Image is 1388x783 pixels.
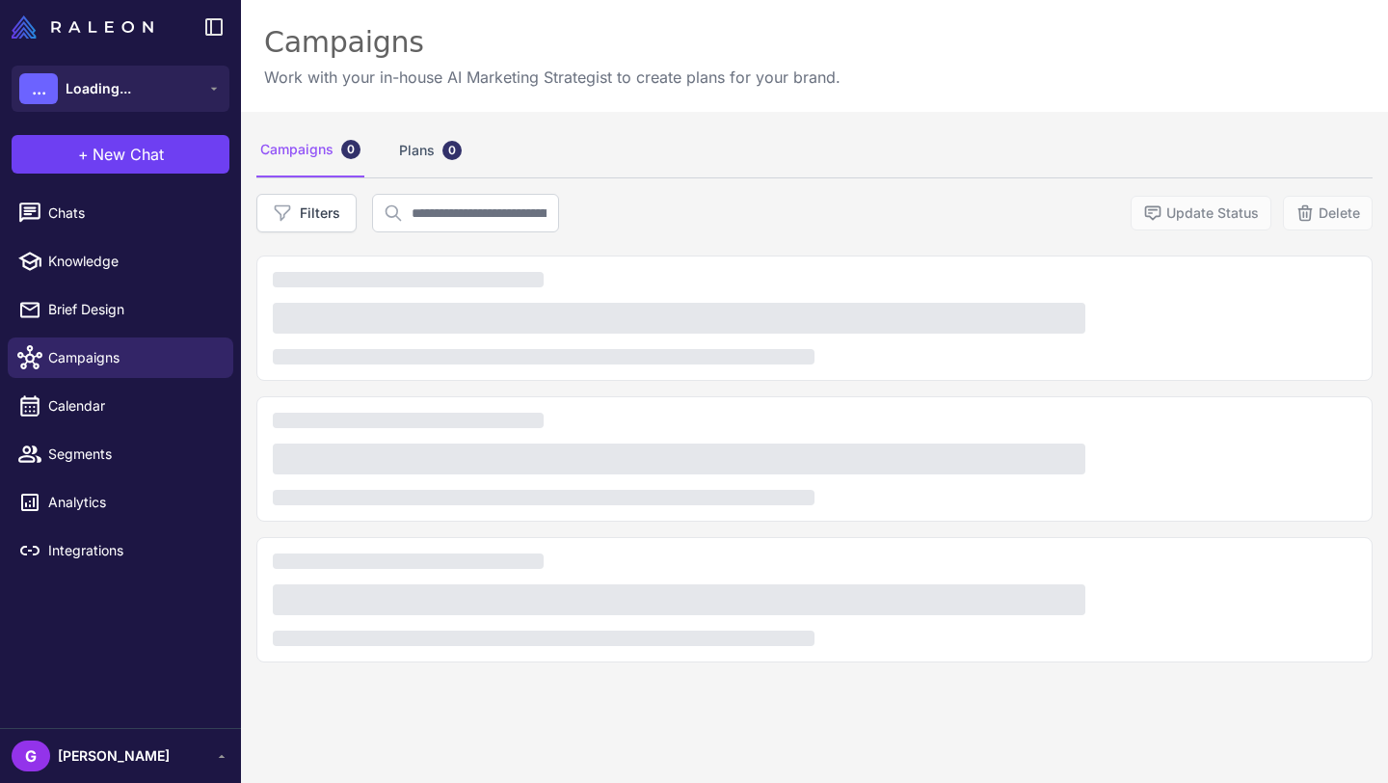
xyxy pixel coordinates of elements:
[12,66,229,112] button: ...Loading...
[58,745,170,767] span: [PERSON_NAME]
[48,540,218,561] span: Integrations
[48,492,218,513] span: Analytics
[48,444,218,465] span: Segments
[8,241,233,282] a: Knowledge
[48,347,218,368] span: Campaigns
[8,193,233,233] a: Chats
[66,78,131,99] span: Loading...
[256,194,357,232] button: Filters
[93,143,164,166] span: New Chat
[19,73,58,104] div: ...
[8,337,233,378] a: Campaigns
[264,23,841,62] div: Campaigns
[12,741,50,771] div: G
[341,140,360,159] div: 0
[12,15,161,39] a: Raleon Logo
[48,299,218,320] span: Brief Design
[12,135,229,174] button: +New Chat
[8,386,233,426] a: Calendar
[395,123,466,177] div: Plans
[8,530,233,571] a: Integrations
[1283,196,1373,230] button: Delete
[48,202,218,224] span: Chats
[1131,196,1271,230] button: Update Status
[48,395,218,417] span: Calendar
[8,434,233,474] a: Segments
[8,289,233,330] a: Brief Design
[256,123,364,177] div: Campaigns
[78,143,89,166] span: +
[264,66,841,89] p: Work with your in-house AI Marketing Strategist to create plans for your brand.
[442,141,462,160] div: 0
[48,251,218,272] span: Knowledge
[8,482,233,523] a: Analytics
[12,15,153,39] img: Raleon Logo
